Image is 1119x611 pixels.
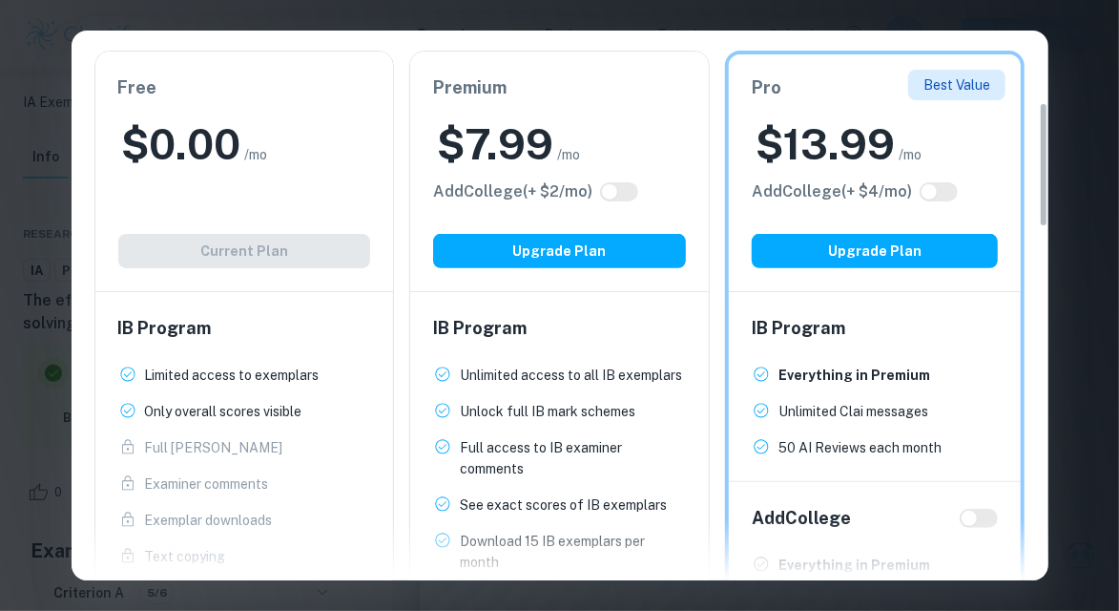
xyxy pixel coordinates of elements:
h6: Free [118,74,371,101]
p: Full access to IB examiner comments [460,437,686,479]
p: Limited access to exemplars [145,365,320,386]
h2: $ 7.99 [437,116,553,173]
p: Unlimited access to all IB exemplars [460,365,682,386]
p: See exact scores of IB exemplars [460,495,667,516]
p: Exemplar downloads [145,510,273,531]
p: Unlimited Clai messages [778,401,928,422]
span: /mo [899,144,922,165]
p: Best Value [923,74,990,95]
span: /mo [245,144,268,165]
p: Everything in Premium [778,365,930,386]
button: Upgrade Plan [752,234,999,268]
h6: IB Program [433,315,686,342]
p: Only overall scores visible [145,401,302,422]
button: Upgrade Plan [433,234,686,268]
h6: Premium [433,74,686,101]
span: /mo [557,144,580,165]
h6: IB Program [752,315,999,342]
p: Full [PERSON_NAME] [145,437,283,458]
h6: Pro [752,74,999,101]
p: Unlock full IB mark schemes [460,401,635,422]
p: 50 AI Reviews each month [778,437,942,458]
h6: Add College [752,505,851,532]
h6: IB Program [118,315,371,342]
h6: Click to see all the additional College features. [433,180,592,203]
h2: $ 13.99 [756,116,895,173]
h6: Click to see all the additional College features. [752,180,912,203]
p: Examiner comments [145,474,269,495]
h2: $ 0.00 [122,116,241,173]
